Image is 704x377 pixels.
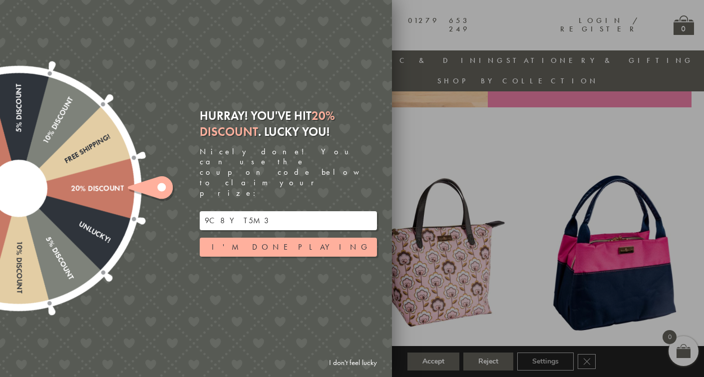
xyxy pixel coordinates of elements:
[16,132,111,192] div: Free shipping!
[200,108,335,139] em: 20% Discount
[15,95,75,190] div: 10% Discount
[324,354,382,372] a: I don't feel lucky
[15,186,75,281] div: 5% Discount
[200,108,377,139] div: Hurray! You've hit . Lucky you!
[200,147,377,199] div: Nicely done! You can use the coupon code below to claim your prize:
[19,184,124,193] div: 20% Discount
[14,84,23,189] div: 5% Discount
[200,211,377,230] input: Your email
[200,238,377,257] button: I'm done playing
[16,185,111,245] div: Unlucky!
[14,189,23,294] div: 10% Discount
